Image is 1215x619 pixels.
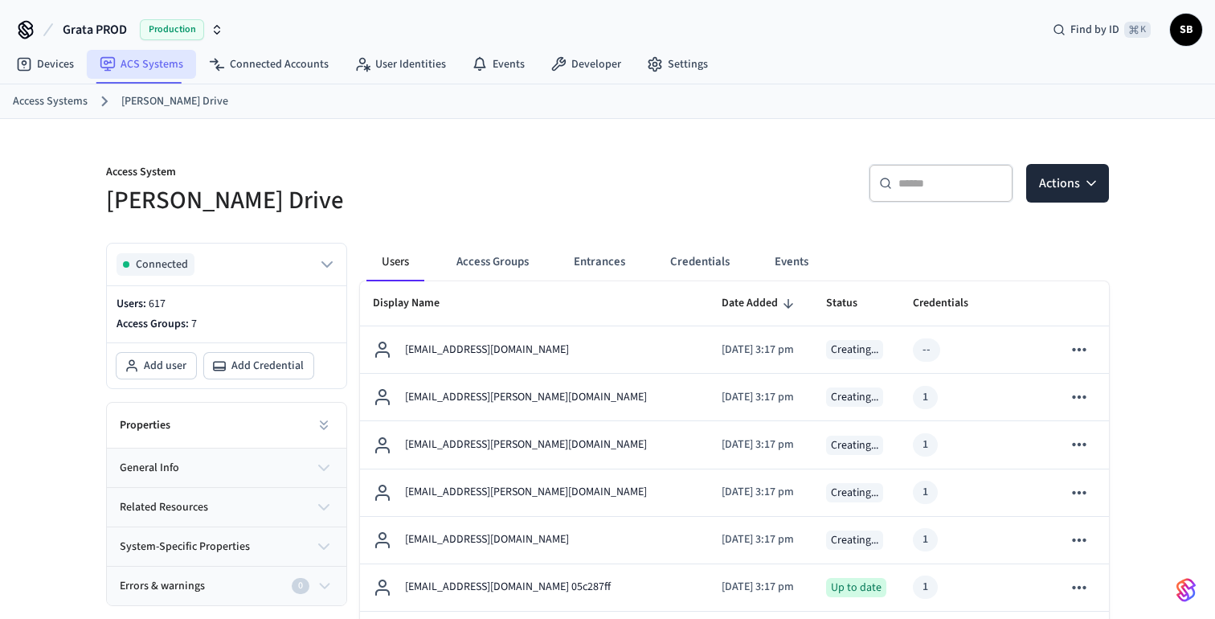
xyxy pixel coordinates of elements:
[444,243,542,281] button: Access Groups
[922,437,928,453] div: 1
[13,93,88,110] a: Access Systems
[922,579,928,596] div: 1
[922,342,931,359] div: --
[366,243,424,281] button: Users
[342,50,459,79] a: User Identities
[561,243,638,281] button: Entrances
[117,316,337,333] p: Access Groups:
[459,50,538,79] a: Events
[1170,14,1202,46] button: SB
[231,358,304,374] span: Add Credential
[120,499,208,516] span: related resources
[120,460,179,477] span: general info
[3,50,87,79] a: Devices
[722,531,800,548] p: [DATE] 3:17 pm
[405,484,647,501] p: [EMAIL_ADDRESS][PERSON_NAME][DOMAIN_NAME]
[657,243,742,281] button: Credentials
[405,531,569,548] p: [EMAIL_ADDRESS][DOMAIN_NAME]
[1172,15,1201,44] span: SB
[87,50,196,79] a: ACS Systems
[121,93,228,110] a: [PERSON_NAME] Drive
[107,567,346,605] button: Errors & warnings0
[117,296,337,313] p: Users:
[144,358,186,374] span: Add user
[722,484,800,501] p: [DATE] 3:17 pm
[405,579,611,596] p: [EMAIL_ADDRESS][DOMAIN_NAME] 05c287ff
[106,184,598,217] h5: [PERSON_NAME] Drive
[107,488,346,527] button: related resources
[292,578,309,594] div: 0
[149,296,166,312] span: 617
[204,353,313,379] button: Add Credential
[1026,164,1109,203] button: Actions
[106,164,598,184] p: Access System
[1176,577,1196,603] img: SeamLogoGradient.69752ec5.svg
[117,253,337,276] button: Connected
[120,578,205,595] span: Errors & warnings
[538,50,634,79] a: Developer
[922,484,928,501] div: 1
[826,340,883,359] div: Creating...
[1070,22,1119,38] span: Find by ID
[107,527,346,566] button: system-specific properties
[722,437,800,453] p: [DATE] 3:17 pm
[722,389,800,406] p: [DATE] 3:17 pm
[826,387,883,407] div: Creating...
[634,50,721,79] a: Settings
[140,19,204,40] span: Production
[826,483,883,502] div: Creating...
[826,531,883,550] div: Creating...
[107,449,346,487] button: general info
[722,291,799,316] span: Date Added
[913,291,989,316] span: Credentials
[120,539,250,555] span: system-specific properties
[722,579,800,596] p: [DATE] 3:17 pm
[373,291,460,316] span: Display Name
[405,389,647,406] p: [EMAIL_ADDRESS][PERSON_NAME][DOMAIN_NAME]
[120,417,170,433] h2: Properties
[1124,22,1151,38] span: ⌘ K
[762,243,821,281] button: Events
[196,50,342,79] a: Connected Accounts
[826,291,878,316] span: Status
[826,578,886,597] div: Up to date
[722,342,800,359] p: [DATE] 3:17 pm
[1040,15,1164,44] div: Find by ID⌘ K
[63,20,127,39] span: Grata PROD
[826,436,883,455] div: Creating...
[405,342,569,359] p: [EMAIL_ADDRESS][DOMAIN_NAME]
[405,437,647,453] p: [EMAIL_ADDRESS][PERSON_NAME][DOMAIN_NAME]
[922,531,928,548] div: 1
[922,389,928,406] div: 1
[117,353,196,379] button: Add user
[191,316,197,332] span: 7
[136,256,188,273] span: Connected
